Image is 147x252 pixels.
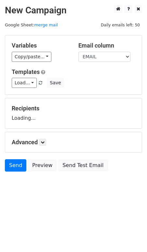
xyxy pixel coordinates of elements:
h5: Variables [12,42,69,49]
h5: Advanced [12,139,135,146]
a: Templates [12,68,40,75]
button: Save [47,78,64,88]
a: Send Test Email [58,159,108,172]
a: merge mail [34,22,58,27]
a: Send [5,159,26,172]
a: Copy/paste... [12,52,51,62]
a: Preview [28,159,57,172]
a: Daily emails left: 50 [99,22,142,27]
h5: Email column [78,42,135,49]
div: Loading... [12,105,135,122]
h2: New Campaign [5,5,142,16]
small: Google Sheet: [5,22,58,27]
a: Load... [12,78,37,88]
span: Daily emails left: 50 [99,21,142,29]
h5: Recipients [12,105,135,112]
